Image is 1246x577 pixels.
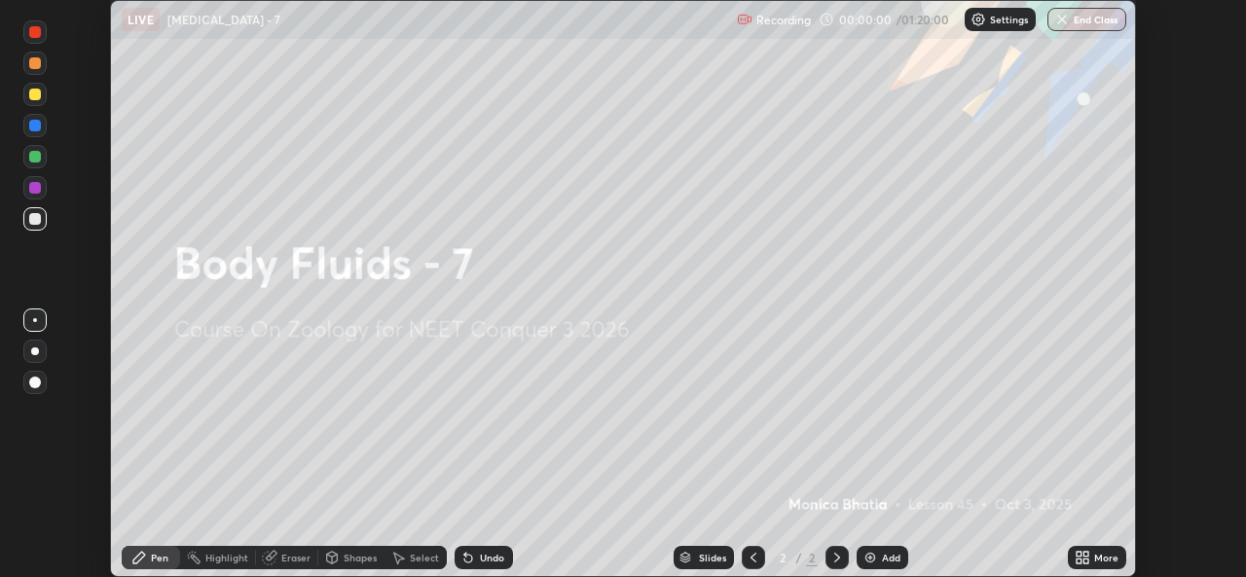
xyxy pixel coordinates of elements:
[862,550,878,565] img: add-slide-button
[756,13,811,27] p: Recording
[480,553,504,562] div: Undo
[971,12,986,27] img: class-settings-icons
[205,553,248,562] div: Highlight
[796,552,802,563] div: /
[882,553,900,562] div: Add
[990,15,1028,24] p: Settings
[410,553,439,562] div: Select
[128,12,154,27] p: LIVE
[1047,8,1126,31] button: End Class
[737,12,752,27] img: recording.375f2c34.svg
[1094,553,1118,562] div: More
[806,549,818,566] div: 2
[699,553,726,562] div: Slides
[167,12,280,27] p: [MEDICAL_DATA] - 7
[1054,12,1070,27] img: end-class-cross
[151,553,168,562] div: Pen
[344,553,377,562] div: Shapes
[281,553,311,562] div: Eraser
[773,552,792,563] div: 2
